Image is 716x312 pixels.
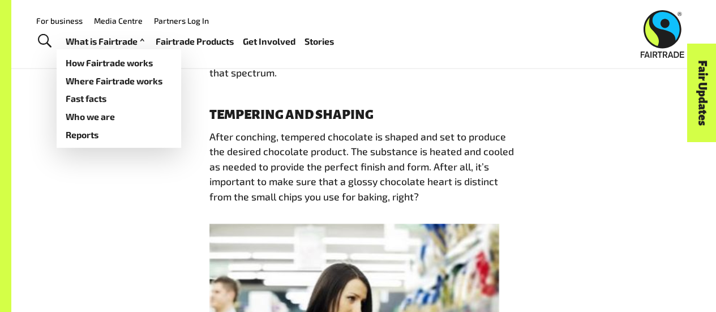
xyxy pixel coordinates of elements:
[57,90,181,108] a: Fast facts
[57,108,181,126] a: Who we are
[641,10,684,58] img: Fairtrade Australia New Zealand logo
[57,126,181,144] a: Reports
[31,27,58,55] a: Toggle Search
[154,16,209,25] a: Partners Log In
[243,33,295,49] a: Get Involved
[305,33,334,49] a: Stories
[57,72,181,90] a: Where Fairtrade works
[94,16,143,25] a: Media Centre
[209,108,518,122] h4: Tempering and shaping
[36,16,83,25] a: For business
[156,33,234,49] a: Fairtrade Products
[66,33,147,49] a: What is Fairtrade
[209,130,514,203] span: After conching, tempered chocolate is shaped and set to produce the desired chocolate product. Th...
[57,54,181,72] a: How Fairtrade works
